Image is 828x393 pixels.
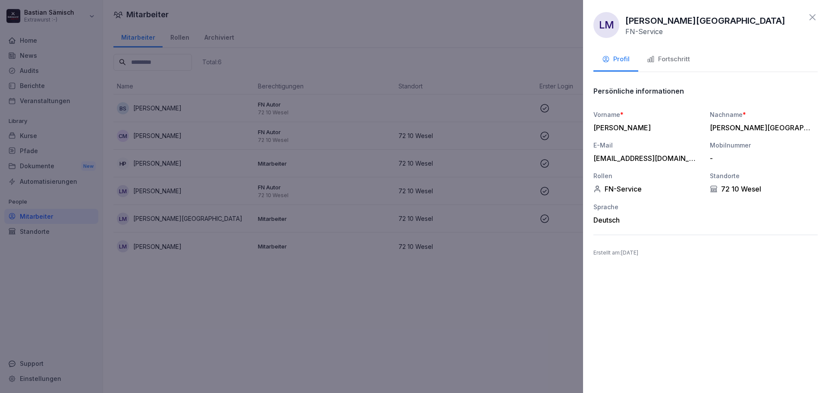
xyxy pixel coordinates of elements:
[625,27,663,36] p: FN-Service
[593,216,701,224] div: Deutsch
[593,202,701,211] div: Sprache
[710,141,818,150] div: Mobilnummer
[593,48,638,72] button: Profil
[710,185,818,193] div: 72 10 Wesel
[625,14,785,27] p: [PERSON_NAME][GEOGRAPHIC_DATA]
[593,87,684,95] p: Persönliche informationen
[710,110,818,119] div: Nachname
[593,123,697,132] div: [PERSON_NAME]
[710,154,813,163] div: -
[710,123,813,132] div: [PERSON_NAME][GEOGRAPHIC_DATA]
[593,185,701,193] div: FN-Service
[593,12,619,38] div: LM
[602,54,630,64] div: Profil
[593,154,697,163] div: [EMAIL_ADDRESS][DOMAIN_NAME]
[638,48,699,72] button: Fortschritt
[593,171,701,180] div: Rollen
[593,249,818,257] p: Erstellt am : [DATE]
[710,171,818,180] div: Standorte
[647,54,690,64] div: Fortschritt
[593,110,701,119] div: Vorname
[593,141,701,150] div: E-Mail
